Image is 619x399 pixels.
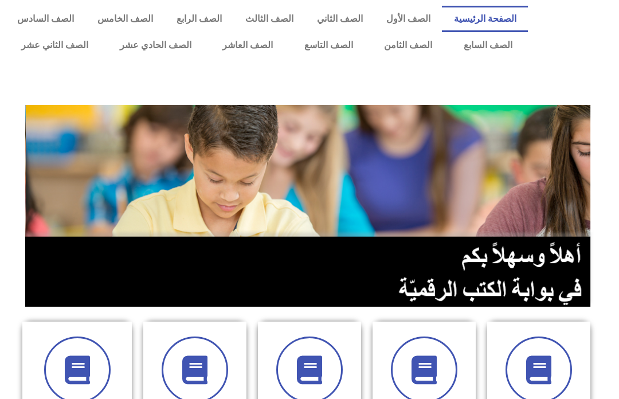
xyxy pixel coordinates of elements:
a: الصف الثامن [369,32,448,58]
a: الصف الثالث [234,6,305,32]
a: الصف الحادي عشر [104,32,207,58]
a: الصف التاسع [288,32,369,58]
a: الصف الثاني عشر [6,32,104,58]
a: الصفحة الرئيسية [442,6,528,32]
a: الصف السابع [448,32,528,58]
a: الصف السادس [6,6,86,32]
a: الصف الخامس [86,6,165,32]
a: الصف العاشر [207,32,289,58]
a: الصف الثاني [305,6,374,32]
a: الصف الأول [374,6,442,32]
a: الصف الرابع [165,6,234,32]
